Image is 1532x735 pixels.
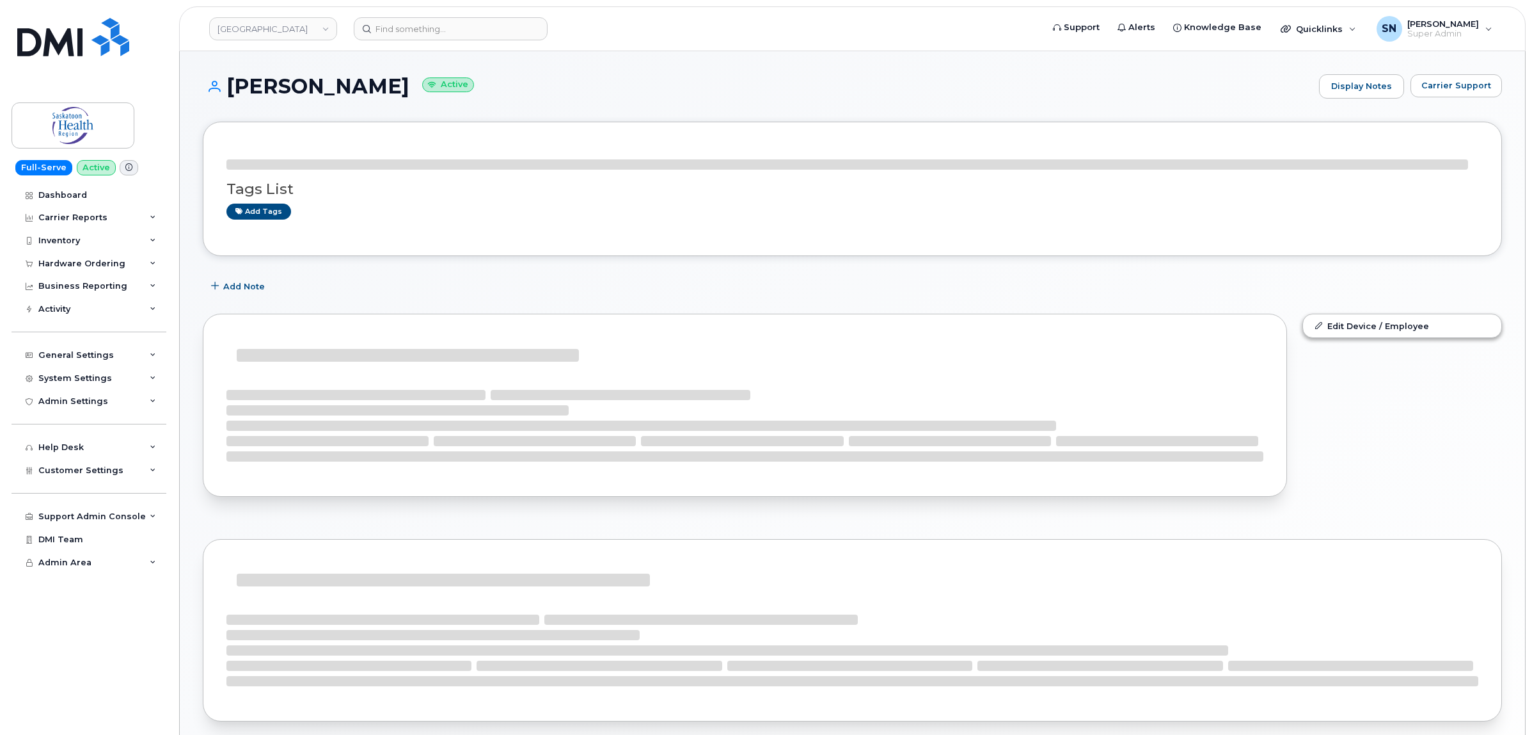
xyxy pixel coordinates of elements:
[226,204,291,220] a: Add tags
[1319,74,1404,99] a: Display Notes
[1421,79,1491,92] span: Carrier Support
[203,275,276,298] button: Add Note
[1410,74,1502,97] button: Carrier Support
[1303,314,1501,337] a: Edit Device / Employee
[226,181,1478,197] h3: Tags List
[422,77,474,92] small: Active
[203,75,1313,97] h1: [PERSON_NAME]
[223,280,265,293] span: Add Note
